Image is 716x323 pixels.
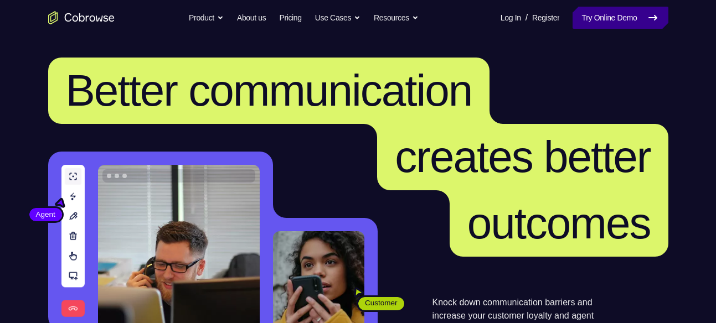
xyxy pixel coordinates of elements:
button: Product [189,7,224,29]
a: Try Online Demo [573,7,668,29]
a: Go to the home page [48,11,115,24]
a: Register [532,7,559,29]
a: About us [237,7,266,29]
span: Better communication [66,66,472,115]
button: Resources [374,7,419,29]
a: Log In [501,7,521,29]
a: Pricing [279,7,301,29]
span: creates better [395,132,650,181]
span: outcomes [467,199,651,248]
button: Use Cases [315,7,360,29]
span: / [526,11,528,24]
